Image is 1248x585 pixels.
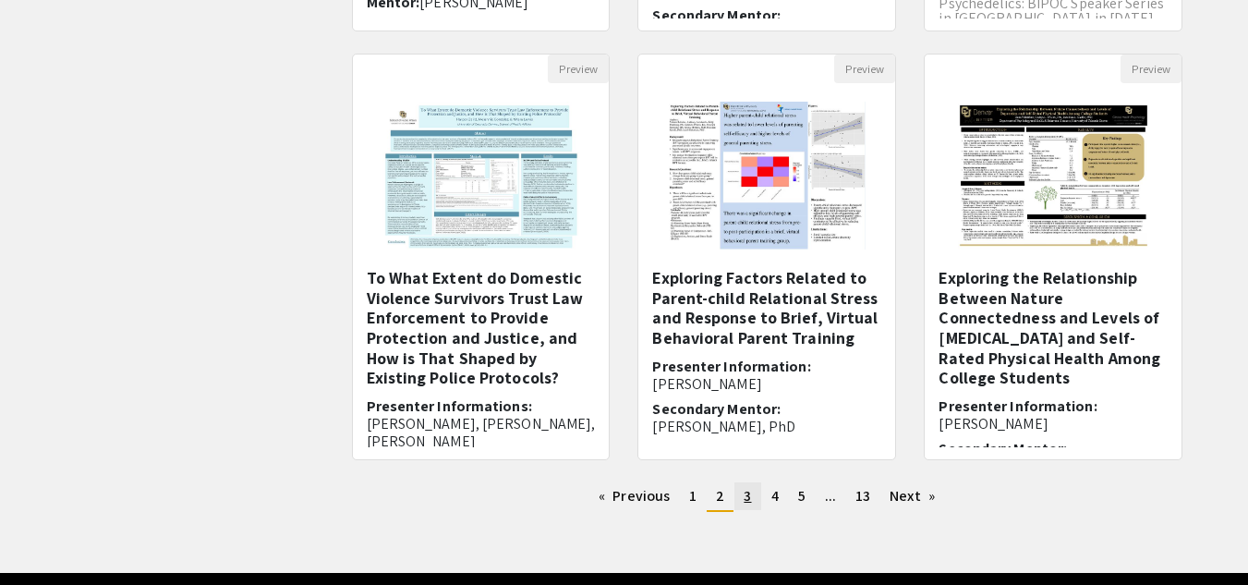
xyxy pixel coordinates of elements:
[652,374,761,394] span: [PERSON_NAME]
[880,482,944,510] a: Next page
[652,418,881,435] p: [PERSON_NAME], PhD
[367,414,596,451] span: [PERSON_NAME], [PERSON_NAME], [PERSON_NAME]
[939,439,1067,458] span: Secondary Mentor:
[652,268,881,347] h5: Exploring Factors Related to Parent-child Relational Stress and Response to Brief, Virtual Behavi...
[855,486,870,506] span: 13
[939,268,1168,388] h5: Exploring the Relationship Between Nature Connectedness and Levels of [MEDICAL_DATA] and Self-Rat...
[1121,55,1181,83] button: Preview
[834,55,895,83] button: Preview
[689,486,697,506] span: 1
[352,482,1183,512] ul: Pagination
[589,482,679,510] a: Previous page
[367,397,596,451] h6: Presenter Informations:
[939,397,1168,433] h6: Presenter Information:
[650,83,884,268] img: <p><strong style="background-color: rgb(245, 245, 245); color: rgb(0, 0, 0);">Exploring Factors R...
[798,486,806,506] span: 5
[367,268,596,388] h5: To What Extent do Domestic Violence Survivors Trust Law Enforcement to Provide Protection and Jus...
[14,502,79,571] iframe: Chat
[939,414,1048,433] span: [PERSON_NAME]
[924,54,1182,460] div: Open Presentation <p class="ql-align-center"><strong style="color: rgb(207, 184, 124);">Exploring...
[825,486,836,506] span: ...
[652,6,781,25] span: Secondary Mentor:
[939,83,1168,268] img: <p class="ql-align-center"><strong style="color: rgb(207, 184, 124);">Exploring the Relationship ...
[637,54,896,460] div: Open Presentation <p><strong style="background-color: rgb(245, 245, 245); color: rgb(0, 0, 0);">E...
[364,83,598,268] img: <p>To What Extent do Domestic Violence Survivors Trust Law Enforcement to Provide Protection and ...
[652,358,881,393] h6: Presenter Information:
[652,399,781,419] span: Secondary Mentor:
[352,54,611,460] div: Open Presentation <p>To What Extent do Domestic Violence Survivors Trust Law Enforcement to Provi...
[716,486,724,506] span: 2
[744,486,751,506] span: 3
[771,486,779,506] span: 4
[548,55,609,83] button: Preview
